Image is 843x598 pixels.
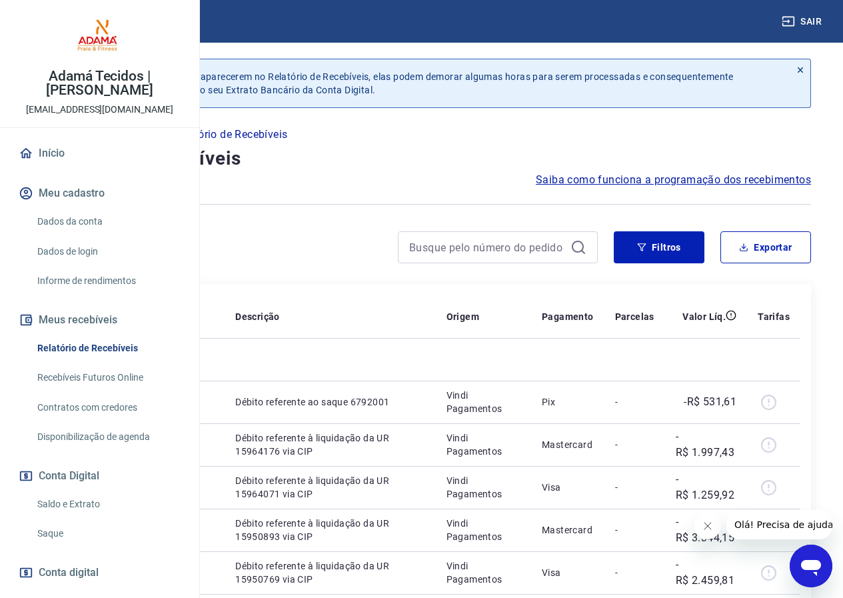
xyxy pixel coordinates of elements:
[16,305,183,335] button: Meus recebíveis
[694,513,721,539] iframe: Fechar mensagem
[235,310,280,323] p: Descrição
[32,208,183,235] a: Dados da conta
[684,394,736,410] p: -R$ 531,61
[536,172,811,188] a: Saiba como funciona a programação dos recebimentos
[446,517,520,543] p: Vindi Pagamentos
[542,523,594,537] p: Mastercard
[720,231,811,263] button: Exportar
[32,520,183,547] a: Saque
[173,127,287,143] p: Relatório de Recebíveis
[16,139,183,168] a: Início
[676,471,736,503] p: -R$ 1.259,92
[542,438,594,451] p: Mastercard
[32,423,183,451] a: Disponibilização de agenda
[8,9,112,20] span: Olá! Precisa de ajuda?
[235,517,424,543] p: Débito referente à liquidação da UR 15950893 via CIP
[32,491,183,518] a: Saldo e Extrato
[542,395,594,409] p: Pix
[790,545,832,587] iframe: Botão para abrir a janela de mensagens
[446,559,520,586] p: Vindi Pagamentos
[676,514,736,546] p: -R$ 3.344,15
[542,310,594,323] p: Pagamento
[615,310,654,323] p: Parcelas
[758,310,790,323] p: Tarifas
[235,474,424,501] p: Débito referente à liquidação da UR 15964071 via CIP
[615,523,654,537] p: -
[726,510,832,539] iframe: Mensagem da empresa
[446,431,520,458] p: Vindi Pagamentos
[676,429,736,461] p: -R$ 1.997,43
[16,179,183,208] button: Meu cadastro
[676,557,736,589] p: -R$ 2.459,81
[39,563,99,582] span: Conta digital
[542,481,594,494] p: Visa
[409,237,565,257] input: Busque pelo número do pedido
[446,389,520,415] p: Vindi Pagamentos
[446,474,520,501] p: Vindi Pagamentos
[615,481,654,494] p: -
[235,431,424,458] p: Débito referente à liquidação da UR 15964176 via CIP
[11,69,189,97] p: Adamá Tecidos | [PERSON_NAME]
[32,364,183,391] a: Recebíveis Futuros Online
[32,238,183,265] a: Dados de login
[32,394,183,421] a: Contratos com credores
[235,395,424,409] p: Débito referente ao saque 6792001
[682,310,726,323] p: Valor Líq.
[32,145,811,172] h4: Relatório de Recebíveis
[32,335,183,362] a: Relatório de Recebíveis
[72,70,780,97] p: Após o envio das liquidações aparecerem no Relatório de Recebíveis, elas podem demorar algumas ho...
[615,566,654,579] p: -
[16,558,183,587] a: Conta digital
[73,11,127,64] img: ec7a3d8a-4c9b-47c6-a75b-6af465cb6968.jpeg
[779,9,827,34] button: Sair
[614,231,704,263] button: Filtros
[615,395,654,409] p: -
[446,310,479,323] p: Origem
[32,267,183,295] a: Informe de rendimentos
[542,566,594,579] p: Visa
[615,438,654,451] p: -
[16,461,183,491] button: Conta Digital
[235,559,424,586] p: Débito referente à liquidação da UR 15950769 via CIP
[26,103,173,117] p: [EMAIL_ADDRESS][DOMAIN_NAME]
